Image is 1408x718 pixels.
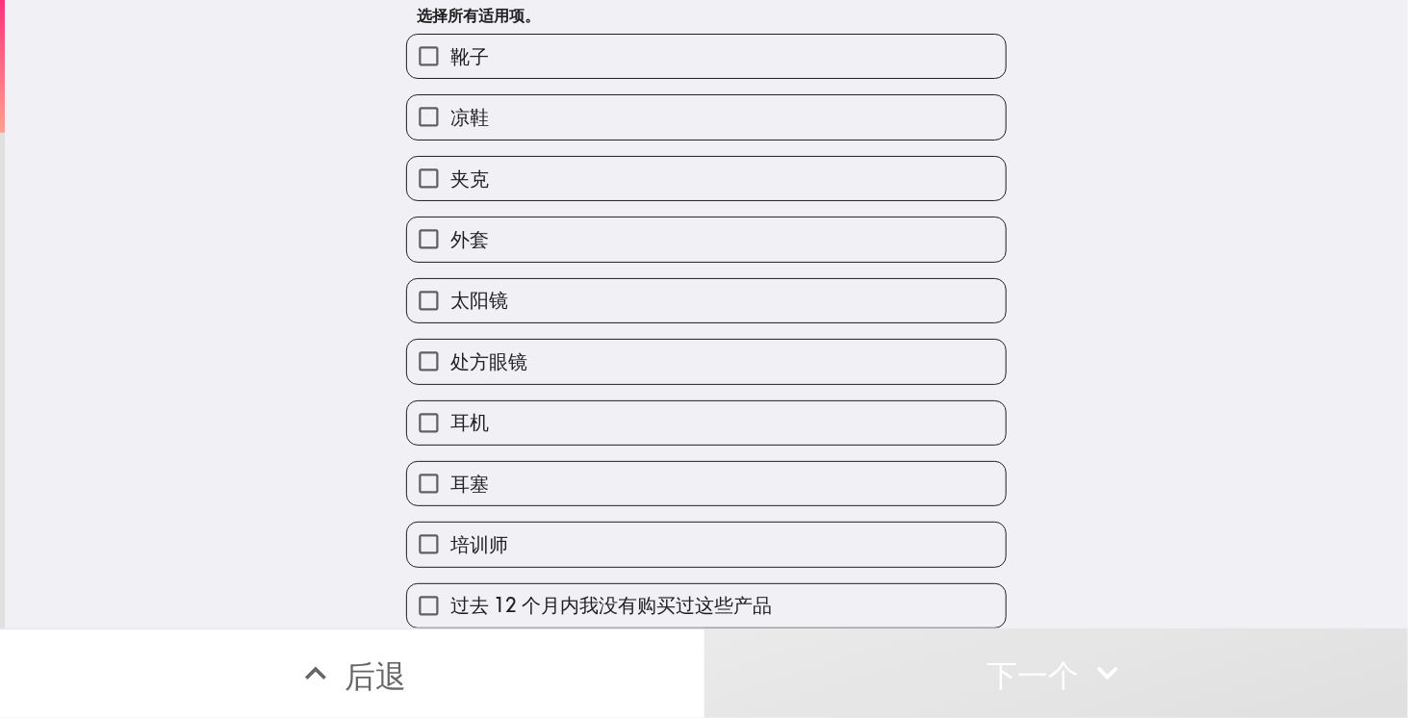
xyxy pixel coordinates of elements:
font: 后退 [345,656,406,695]
font: 处方眼镜 [450,349,527,373]
button: 靴子 [407,35,1006,78]
button: 处方眼镜 [407,340,1006,383]
font: 选择所有适用项。 [417,6,540,25]
font: 下一个 [986,656,1079,695]
font: 夹克 [450,167,489,191]
font: 外套 [450,227,489,251]
button: 凉鞋 [407,95,1006,139]
button: 外套 [407,218,1006,261]
button: 过去 12 个月内我没有购买过这些产品 [407,584,1006,628]
font: 凉鞋 [450,105,489,129]
font: 靴子 [450,44,489,68]
font: 太阳镜 [450,288,508,312]
font: 耳机 [450,410,489,434]
font: 耳塞 [450,472,489,496]
font: 培训师 [450,532,508,556]
button: 培训师 [407,523,1006,566]
button: 耳机 [407,401,1006,445]
font: 过去 12 个月内我没有购买过这些产品 [450,593,772,617]
button: 夹克 [407,157,1006,200]
button: 太阳镜 [407,279,1006,322]
button: 耳塞 [407,462,1006,505]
